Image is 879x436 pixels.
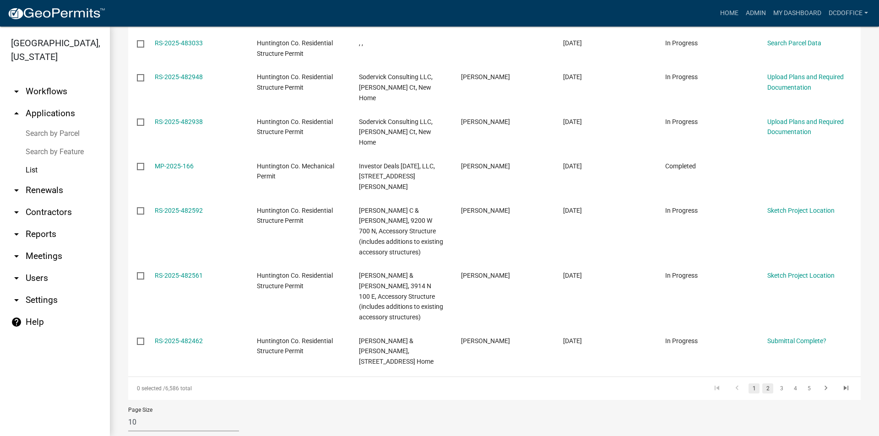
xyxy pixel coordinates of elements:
span: In Progress [665,39,698,47]
a: 5 [803,383,814,393]
i: arrow_drop_down [11,229,22,240]
i: arrow_drop_down [11,251,22,262]
span: 09/23/2025 [563,73,582,81]
a: 3 [776,383,787,393]
i: arrow_drop_down [11,273,22,284]
a: RS-2025-482592 [155,207,203,214]
span: 09/23/2025 [563,39,582,47]
span: Michelle Sodervick [461,73,510,81]
li: page 4 [788,381,802,396]
span: Huntington Co. Residential Structure Permit [257,118,333,136]
i: arrow_drop_down [11,207,22,218]
span: Huntington Co. Residential Structure Permit [257,272,333,290]
a: Search Parcel Data [767,39,821,47]
span: Kobryn, Michael H & Gail E, 1282 Evergreen Rd, New Home [359,337,434,366]
li: page 1 [747,381,761,396]
span: Bradley Mahan [461,162,510,170]
i: arrow_drop_down [11,185,22,196]
li: page 5 [802,381,816,396]
a: Sketch Project Location [767,272,835,279]
span: 09/23/2025 [563,272,582,279]
a: Admin [742,5,770,22]
span: Huntington Co. Residential Structure Permit [257,337,333,355]
span: 09/23/2025 [563,337,582,344]
span: Michelle Sodervick [461,118,510,125]
span: Completed [665,162,696,170]
a: RS-2025-482938 [155,118,203,125]
a: go to first page [708,383,726,393]
i: arrow_drop_up [11,108,22,119]
span: Huntington Co. Residential Structure Permit [257,207,333,225]
i: help [11,317,22,328]
a: RS-2025-482462 [155,337,203,344]
div: 6,586 total [128,377,418,400]
span: 0 selected / [137,385,165,392]
a: Sketch Project Location [767,207,835,214]
span: Jim Burd [461,272,510,279]
a: Upload Plans and Required Documentation [767,118,844,136]
a: 2 [762,383,773,393]
li: page 3 [775,381,788,396]
span: , , [359,39,363,47]
span: Investor Deals Today, LLC, 175 N Snowden St, electrical [359,162,435,191]
a: RS-2025-482561 [155,272,203,279]
span: In Progress [665,337,698,344]
a: RS-2025-483033 [155,39,203,47]
span: Huntington Co. Residential Structure Permit [257,73,333,91]
span: In Progress [665,272,698,279]
a: go to previous page [728,383,746,393]
span: Sodervick Consulting LLC, Gardner Ct, New Home [359,118,433,146]
span: Lawrence Shrock [461,207,510,214]
span: Sodervick Consulting LLC, Gardner Ct, New Home [359,73,433,102]
a: go to next page [817,383,835,393]
a: RS-2025-482948 [155,73,203,81]
span: Huntington Co. Mechanical Permit [257,162,334,180]
li: page 2 [761,381,775,396]
span: In Progress [665,73,698,81]
span: 09/23/2025 [563,118,582,125]
a: MP-2025-166 [155,162,194,170]
span: Bowers, Larry W & Ann, 3914 N 100 E, Accessory Structure (includes additions to existing accessor... [359,272,443,321]
span: In Progress [665,207,698,214]
span: Huntington Co. Residential Structure Permit [257,39,333,57]
a: My Dashboard [770,5,825,22]
span: In Progress [665,118,698,125]
a: Upload Plans and Required Documentation [767,73,844,91]
i: arrow_drop_down [11,86,22,97]
i: arrow_drop_down [11,295,22,306]
span: Shrock, Lawrence C & Kimberly A, 9200 W 700 N, Accessory Structure (includes additions to existin... [359,207,443,256]
a: 4 [790,383,801,393]
a: DCDOffice [825,5,872,22]
a: go to last page [837,383,855,393]
a: 1 [749,383,760,393]
a: Home [716,5,742,22]
a: Submittal Complete? [767,337,826,344]
span: Kimberly Hostetler [461,337,510,344]
span: 09/23/2025 [563,162,582,170]
span: 09/23/2025 [563,207,582,214]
